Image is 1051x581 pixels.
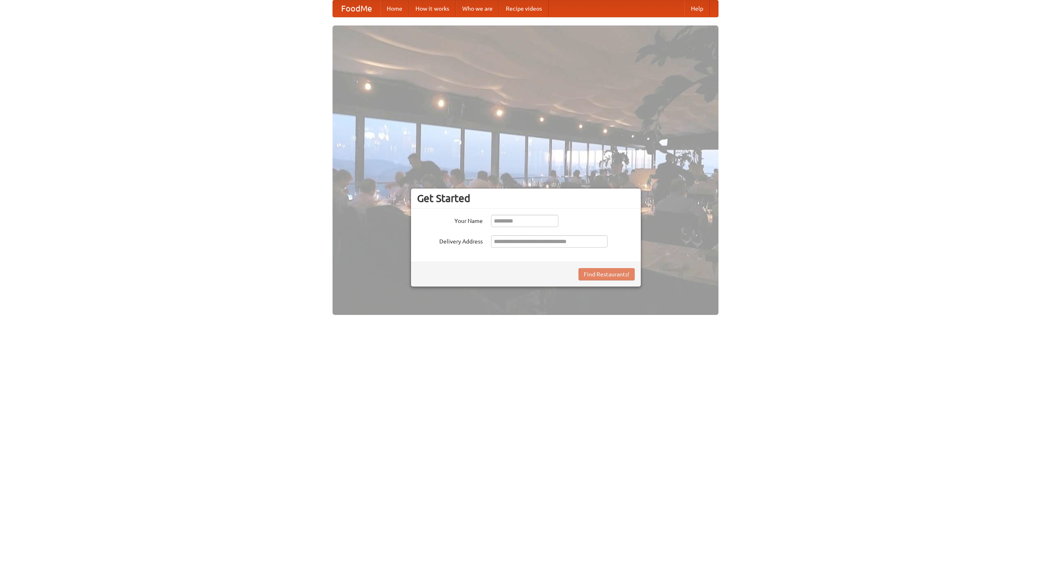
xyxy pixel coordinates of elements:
a: Recipe videos [499,0,548,17]
a: Who we are [456,0,499,17]
label: Your Name [417,215,483,225]
label: Delivery Address [417,235,483,246]
button: Find Restaurants! [578,268,635,280]
a: Help [684,0,710,17]
a: FoodMe [333,0,380,17]
a: How it works [409,0,456,17]
a: Home [380,0,409,17]
h3: Get Started [417,192,635,204]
